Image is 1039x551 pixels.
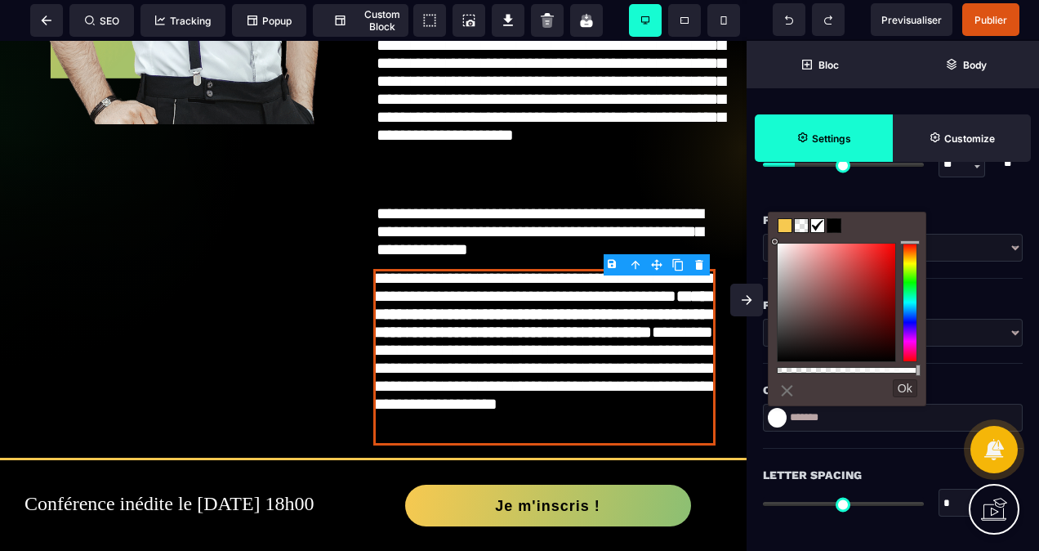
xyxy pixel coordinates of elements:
span: Screenshot [453,4,485,37]
span: View components [413,4,446,37]
span: Popup [247,15,292,27]
h2: Conférence inédite le [DATE] 18h00 [25,444,373,482]
span: rgb(255, 255, 255) [810,218,825,233]
div: Color [763,380,1023,400]
span: Letter Spacing [763,465,862,485]
span: Publier [974,14,1007,26]
span: rgba(255, 255, 255, 0.3) [794,218,809,233]
div: Font Style [763,295,1023,315]
strong: Settings [812,132,851,145]
strong: Bloc [818,59,839,71]
span: Preview [871,3,952,36]
button: Je m'inscris ! [405,444,691,486]
strong: Body [963,59,987,71]
span: rgb(247, 201, 80) [778,218,792,233]
div: Font Weight [763,210,1023,230]
span: Open Style Manager [893,114,1031,162]
strong: Customize [944,132,995,145]
span: Open Layer Manager [893,41,1039,88]
span: Settings [755,114,893,162]
span: SEO [85,15,119,27]
span: Previsualiser [881,14,942,26]
a: ⨯ [777,377,797,404]
span: Custom Block [321,8,400,33]
span: Tracking [155,15,211,27]
span: rgb(0, 0, 0) [827,218,841,233]
button: Ok [893,379,917,397]
span: Open Blocks [747,41,893,88]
